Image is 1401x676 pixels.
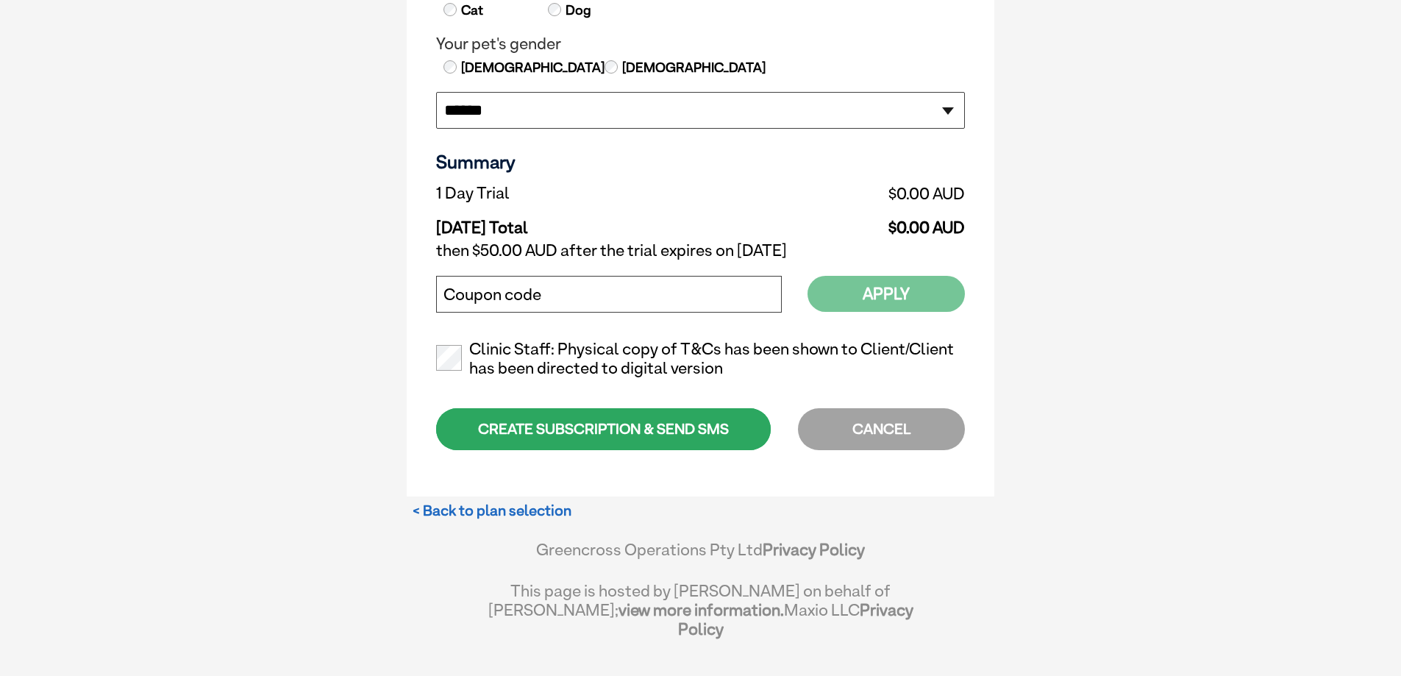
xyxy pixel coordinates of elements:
[488,540,913,574] div: Greencross Operations Pty Ltd
[443,285,541,305] label: Coupon code
[808,276,965,312] button: Apply
[436,35,965,54] legend: Your pet's gender
[436,238,965,264] td: then $50.00 AUD after the trial expires on [DATE]
[798,408,965,450] div: CANCEL
[436,151,965,173] h3: Summary
[763,540,865,559] a: Privacy Policy
[413,502,571,520] a: < Back to plan selection
[436,340,965,378] label: Clinic Staff: Physical copy of T&Cs has been shown to Client/Client has been directed to digital ...
[488,574,913,638] div: This page is hosted by [PERSON_NAME] on behalf of [PERSON_NAME]; Maxio LLC
[724,207,965,238] td: $0.00 AUD
[436,345,462,371] input: Clinic Staff: Physical copy of T&Cs has been shown to Client/Client has been directed to digital ...
[618,600,784,619] a: view more information.
[436,408,771,450] div: CREATE SUBSCRIPTION & SEND SMS
[436,207,724,238] td: [DATE] Total
[724,180,965,207] td: $0.00 AUD
[436,180,724,207] td: 1 Day Trial
[678,600,913,638] a: Privacy Policy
